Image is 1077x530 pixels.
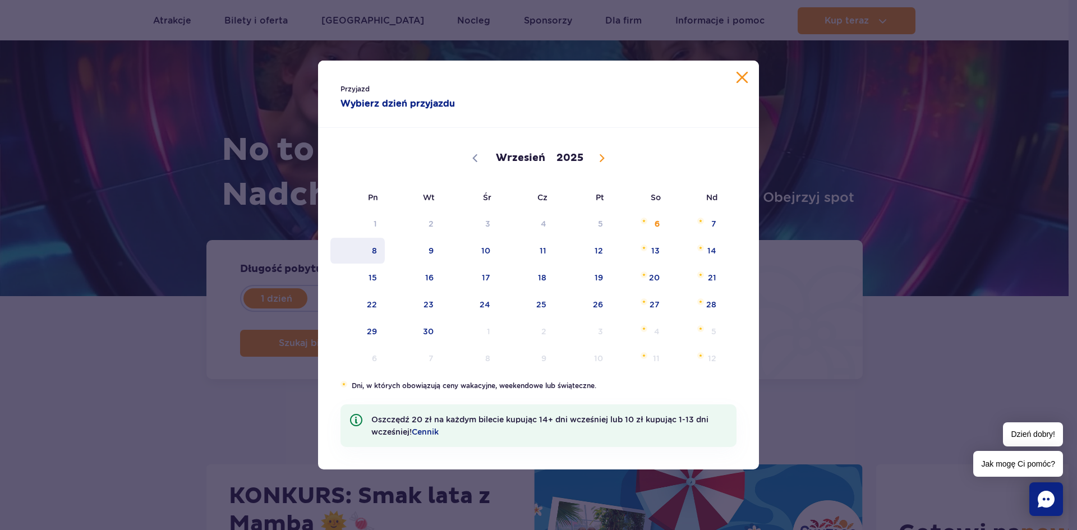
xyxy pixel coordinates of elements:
[973,451,1063,477] span: Jak mogę Ci pomóc?
[329,211,386,237] span: Wrzesień 1, 2025
[669,319,725,344] span: Październik 5, 2025
[499,292,556,317] span: Wrzesień 25, 2025
[443,265,499,291] span: Wrzesień 17, 2025
[1029,482,1063,516] div: Chat
[669,345,725,371] span: Październik 12, 2025
[329,185,386,210] span: Pn
[443,319,499,344] span: Październik 1, 2025
[499,319,556,344] span: Październik 2, 2025
[340,381,737,391] li: Dni, w których obowiązują ceny wakacyjne, weekendowe lub świąteczne.
[669,185,725,210] span: Nd
[555,238,612,264] span: Wrzesień 12, 2025
[669,238,725,264] span: Wrzesień 14, 2025
[329,319,386,344] span: Wrzesień 29, 2025
[386,238,443,264] span: Wrzesień 9, 2025
[443,211,499,237] span: Wrzesień 3, 2025
[555,319,612,344] span: Październik 3, 2025
[612,211,669,237] span: Wrzesień 6, 2025
[329,292,386,317] span: Wrzesień 22, 2025
[555,265,612,291] span: Wrzesień 19, 2025
[412,427,439,436] a: Cennik
[499,238,556,264] span: Wrzesień 11, 2025
[1003,422,1063,446] span: Dzień dobry!
[499,211,556,237] span: Wrzesień 4, 2025
[612,265,669,291] span: Wrzesień 20, 2025
[737,72,748,83] button: Zamknij kalendarz
[443,185,499,210] span: Śr
[555,185,612,210] span: Pt
[443,238,499,264] span: Wrzesień 10, 2025
[612,185,669,210] span: So
[669,211,725,237] span: Wrzesień 7, 2025
[340,84,516,95] span: Przyjazd
[386,292,443,317] span: Wrzesień 23, 2025
[443,345,499,371] span: Październik 8, 2025
[386,185,443,210] span: Wt
[340,404,737,447] li: Oszczędź 20 zł na każdym bilecie kupując 14+ dni wcześniej lub 10 zł kupując 1-13 dni wcześniej!
[499,345,556,371] span: Październik 9, 2025
[499,265,556,291] span: Wrzesień 18, 2025
[386,265,443,291] span: Wrzesień 16, 2025
[555,211,612,237] span: Wrzesień 5, 2025
[555,292,612,317] span: Wrzesień 26, 2025
[612,238,669,264] span: Wrzesień 13, 2025
[612,345,669,371] span: Październik 11, 2025
[386,319,443,344] span: Wrzesień 30, 2025
[499,185,556,210] span: Cz
[329,345,386,371] span: Październik 6, 2025
[386,345,443,371] span: Październik 7, 2025
[669,292,725,317] span: Wrzesień 28, 2025
[340,97,516,110] strong: Wybierz dzień przyjazdu
[329,238,386,264] span: Wrzesień 8, 2025
[443,292,499,317] span: Wrzesień 24, 2025
[612,319,669,344] span: Październik 4, 2025
[612,292,669,317] span: Wrzesień 27, 2025
[669,265,725,291] span: Wrzesień 21, 2025
[329,265,386,291] span: Wrzesień 15, 2025
[386,211,443,237] span: Wrzesień 2, 2025
[555,345,612,371] span: Październik 10, 2025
